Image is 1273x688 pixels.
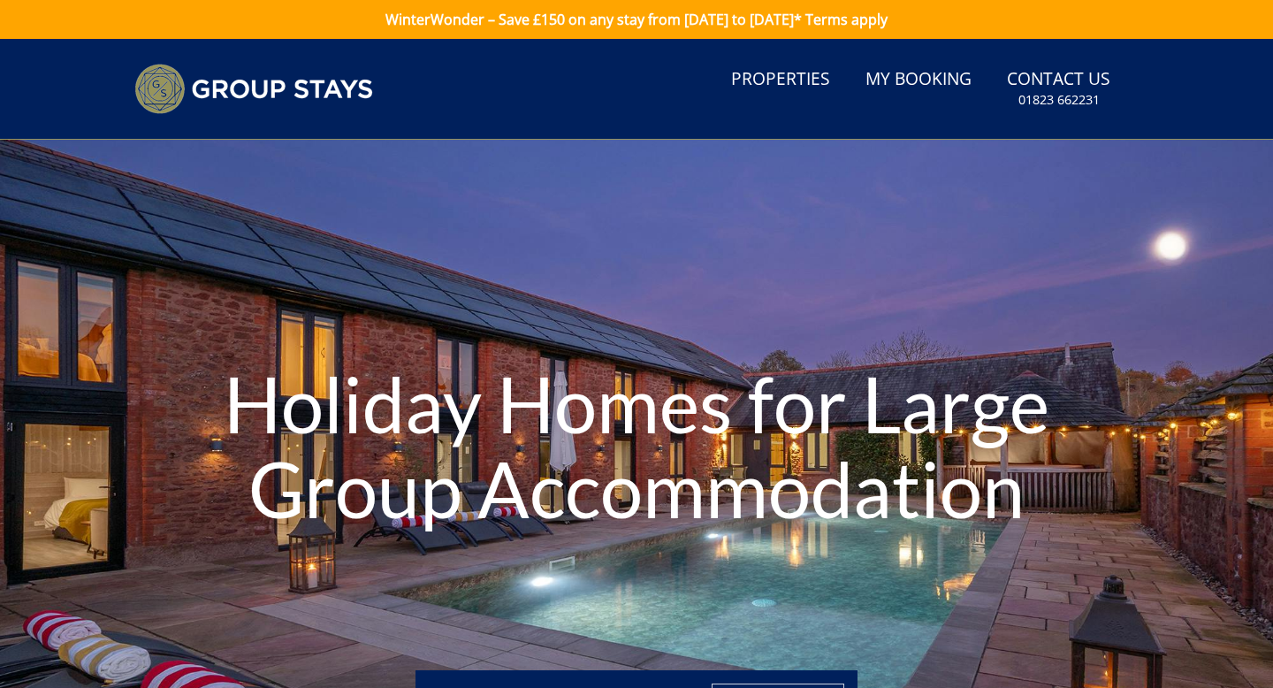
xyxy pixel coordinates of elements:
[1018,91,1100,109] small: 01823 662231
[134,64,373,114] img: Group Stays
[858,60,979,100] a: My Booking
[724,60,837,100] a: Properties
[1000,60,1117,118] a: Contact Us01823 662231
[191,326,1082,565] h1: Holiday Homes for Large Group Accommodation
